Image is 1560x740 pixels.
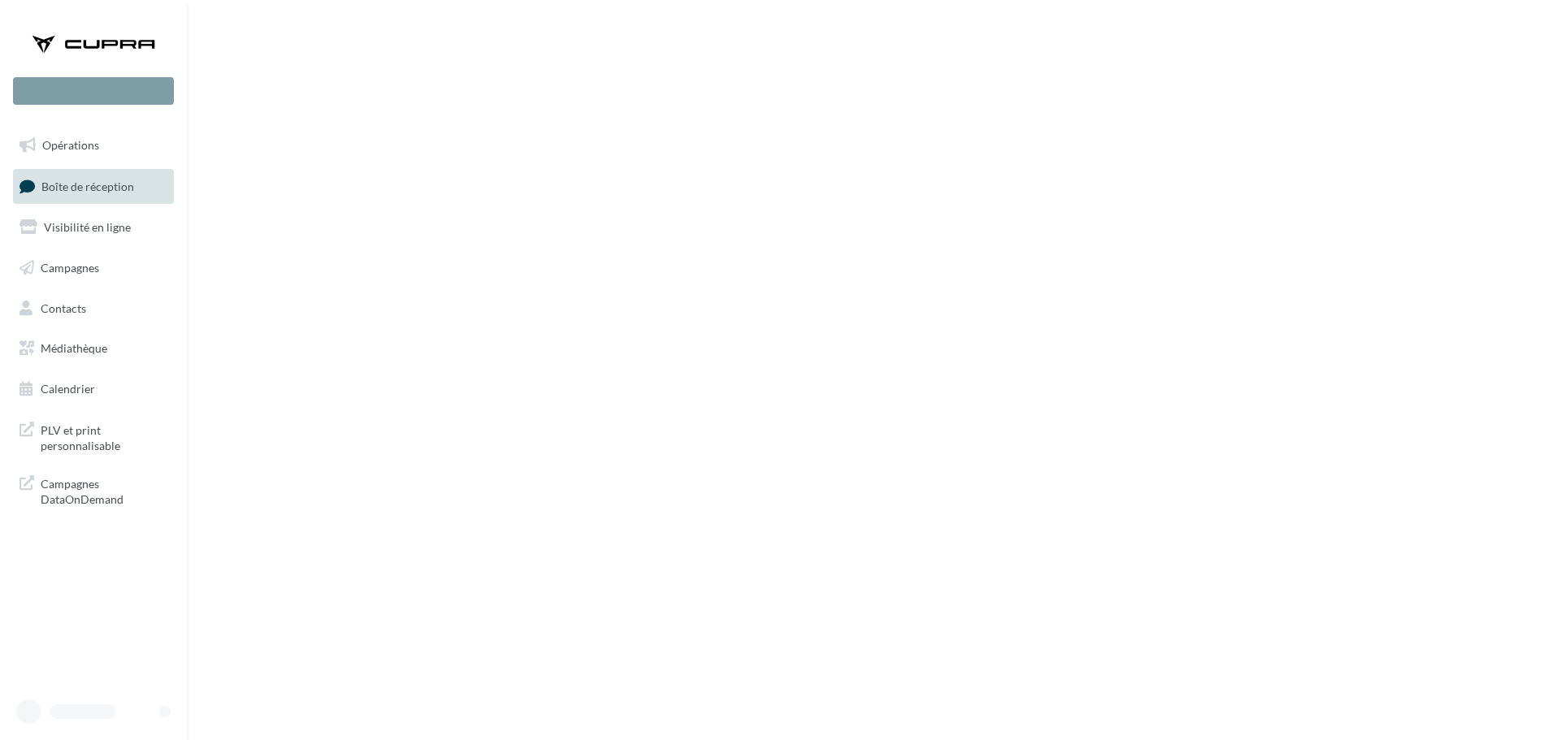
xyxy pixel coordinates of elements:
span: Visibilité en ligne [44,220,131,234]
div: Nouvelle campagne [13,77,174,105]
span: Campagnes DataOnDemand [41,473,167,508]
a: Contacts [10,292,177,326]
a: Calendrier [10,372,177,406]
span: Contacts [41,301,86,314]
span: Calendrier [41,382,95,396]
span: Boîte de réception [41,179,134,193]
a: Médiathèque [10,331,177,366]
span: PLV et print personnalisable [41,419,167,454]
a: PLV et print personnalisable [10,413,177,461]
a: Visibilité en ligne [10,210,177,245]
a: Boîte de réception [10,169,177,204]
a: Campagnes DataOnDemand [10,466,177,514]
a: Opérations [10,128,177,162]
span: Médiathèque [41,341,107,355]
a: Campagnes [10,251,177,285]
span: Opérations [42,138,99,152]
span: Campagnes [41,261,99,275]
